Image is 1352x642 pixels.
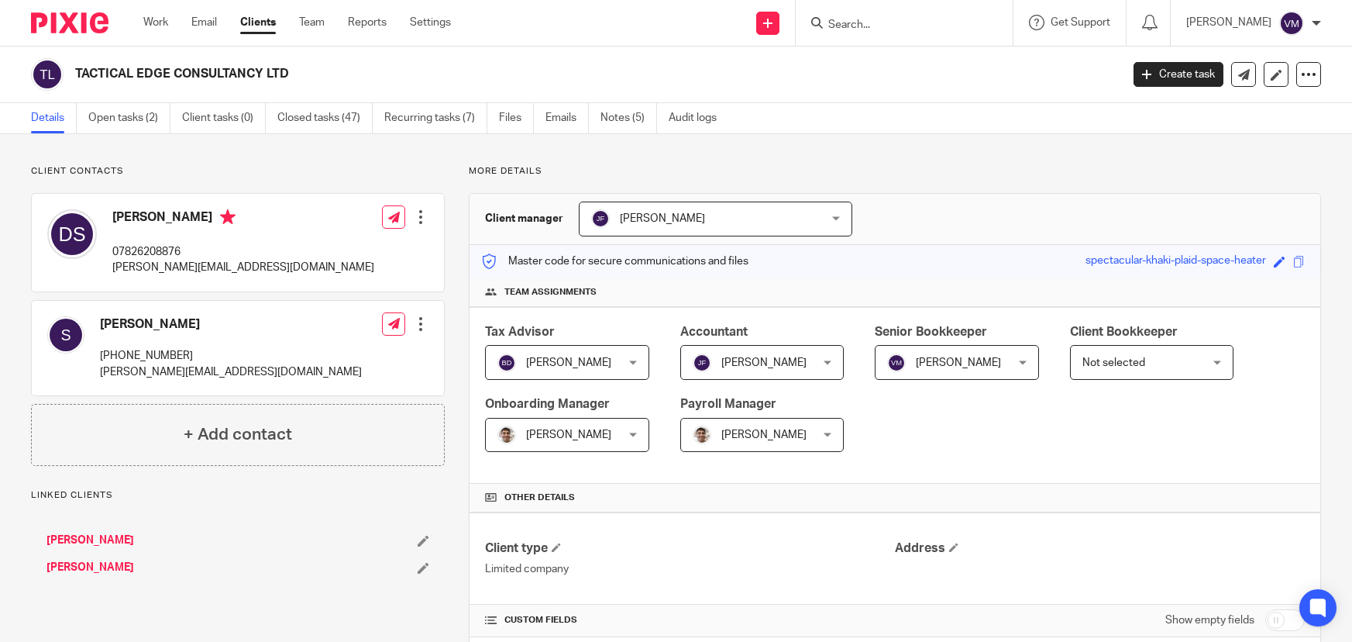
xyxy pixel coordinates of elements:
p: [PERSON_NAME][EMAIL_ADDRESS][DOMAIN_NAME] [100,364,362,380]
a: Files [499,103,534,133]
img: PXL_20240409_141816916.jpg [693,426,711,444]
span: Payroll Manager [680,398,776,410]
a: Emails [545,103,589,133]
img: svg%3E [693,354,711,372]
h3: Client manager [485,211,563,226]
a: Closed tasks (47) [277,103,373,133]
div: spectacular-khaki-plaid-space-heater [1085,253,1266,271]
i: Primary [220,209,236,225]
img: svg%3E [497,354,516,372]
span: Other details [504,492,575,504]
h4: [PERSON_NAME] [112,209,374,229]
a: Audit logs [669,103,728,133]
a: Clients [240,15,276,30]
label: Show empty fields [1165,613,1254,628]
img: svg%3E [591,209,610,228]
img: Pixie [31,12,108,33]
span: Team assignments [504,286,597,299]
a: Work [143,15,168,30]
a: [PERSON_NAME] [46,560,134,575]
span: Client Bookkeeper [1070,326,1178,338]
a: Notes (5) [600,103,657,133]
p: [PHONE_NUMBER] [100,348,362,364]
img: svg%3E [47,209,97,259]
span: Get Support [1051,17,1110,28]
p: Limited company [485,561,895,577]
a: [PERSON_NAME] [46,533,134,548]
img: svg%3E [1279,11,1304,36]
a: Reports [348,15,387,30]
span: Onboarding Manager [485,398,610,410]
input: Search [827,19,966,33]
h4: Address [895,540,1305,557]
h4: [PERSON_NAME] [100,316,362,333]
h2: TACTICAL EDGE CONSULTANCY LTD [75,66,903,82]
span: [PERSON_NAME] [916,357,1001,368]
span: [PERSON_NAME] [526,357,611,368]
span: Accountant [680,326,748,338]
p: 07826208876 [112,244,374,260]
img: svg%3E [31,58,64,91]
a: Details [31,103,77,133]
p: Linked clients [31,489,445,502]
img: svg%3E [887,354,906,372]
a: Email [191,15,217,30]
span: [PERSON_NAME] [526,430,611,440]
a: Settings [410,15,451,30]
span: [PERSON_NAME] [620,213,705,224]
p: Master code for secure communications and files [481,254,748,269]
span: Tax Advisor [485,326,555,338]
span: [PERSON_NAME] [721,430,807,440]
p: Client contacts [31,165,445,178]
p: [PERSON_NAME] [1186,15,1271,30]
span: [PERSON_NAME] [721,357,807,368]
span: Not selected [1082,357,1145,368]
h4: Client type [485,540,895,557]
p: [PERSON_NAME][EMAIL_ADDRESS][DOMAIN_NAME] [112,260,374,275]
a: Open tasks (2) [88,103,170,133]
h4: + Add contact [184,423,292,447]
a: Client tasks (0) [182,103,266,133]
a: Recurring tasks (7) [384,103,487,133]
a: Create task [1134,62,1223,87]
a: Team [299,15,325,30]
span: Senior Bookkeeper [875,326,987,338]
p: More details [469,165,1321,178]
img: svg%3E [47,316,84,354]
img: PXL_20240409_141816916.jpg [497,426,516,444]
h4: CUSTOM FIELDS [485,614,895,626]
